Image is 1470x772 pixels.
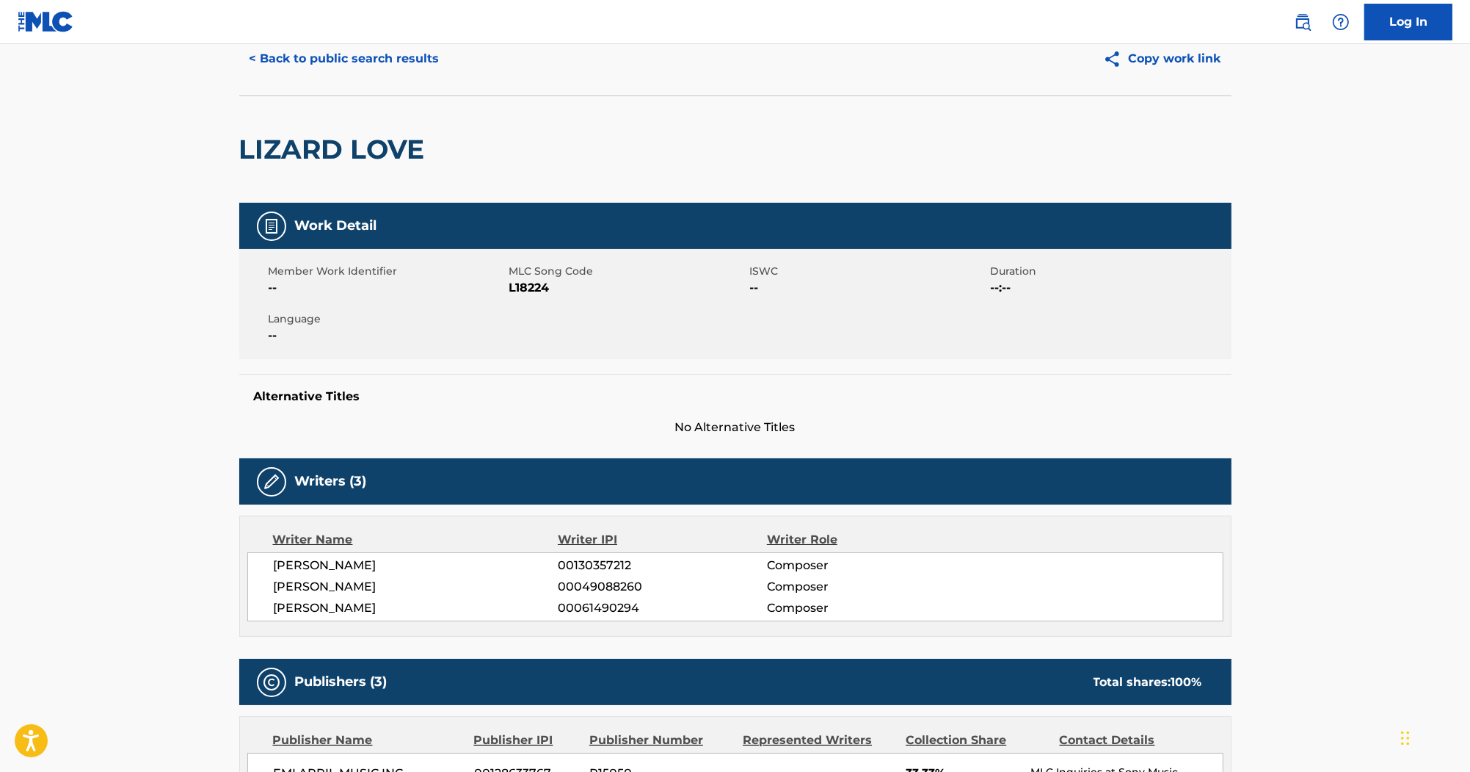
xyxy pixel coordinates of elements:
div: Publisher Name [273,732,463,749]
img: search [1294,13,1311,31]
span: No Alternative Titles [239,419,1231,436]
iframe: Chat Widget [1397,701,1470,772]
span: Duration [991,264,1228,279]
h5: Alternative Titles [254,389,1217,404]
span: 00049088260 [558,578,766,596]
h2: LIZARD LOVE [239,133,432,166]
span: -- [750,279,987,297]
span: -- [269,327,506,344]
span: Language [269,311,506,327]
span: ISWC [750,264,987,279]
div: Publisher IPI [474,732,578,749]
span: Composer [767,578,957,596]
div: Contact Details [1060,732,1202,749]
span: L18224 [509,279,746,297]
h5: Writers (3) [295,473,367,490]
button: < Back to public search results [239,40,450,77]
img: Work Detail [263,217,280,235]
img: Writers [263,473,280,491]
button: Copy work link [1093,40,1231,77]
span: [PERSON_NAME] [274,557,558,574]
span: Composer [767,557,957,574]
div: Writer IPI [558,531,767,549]
span: [PERSON_NAME] [274,599,558,617]
div: Publisher Number [589,732,732,749]
span: -- [269,279,506,297]
div: Total shares: [1094,674,1202,691]
span: 100 % [1171,675,1202,689]
img: Publishers [263,674,280,691]
img: MLC Logo [18,11,74,32]
h5: Publishers (3) [295,674,387,690]
span: 00061490294 [558,599,766,617]
div: Writer Role [767,531,957,549]
div: Writer Name [273,531,558,549]
a: Public Search [1288,7,1317,37]
img: Copy work link [1103,50,1129,68]
img: help [1332,13,1350,31]
span: 00130357212 [558,557,766,574]
h5: Work Detail [295,217,377,234]
span: --:-- [991,279,1228,297]
div: Drag [1401,716,1410,760]
div: Represented Writers [743,732,895,749]
a: Log In [1364,4,1452,40]
span: Member Work Identifier [269,264,506,279]
span: [PERSON_NAME] [274,578,558,596]
span: MLC Song Code [509,264,746,279]
div: Help [1326,7,1356,37]
div: Collection Share [906,732,1048,749]
span: Composer [767,599,957,617]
